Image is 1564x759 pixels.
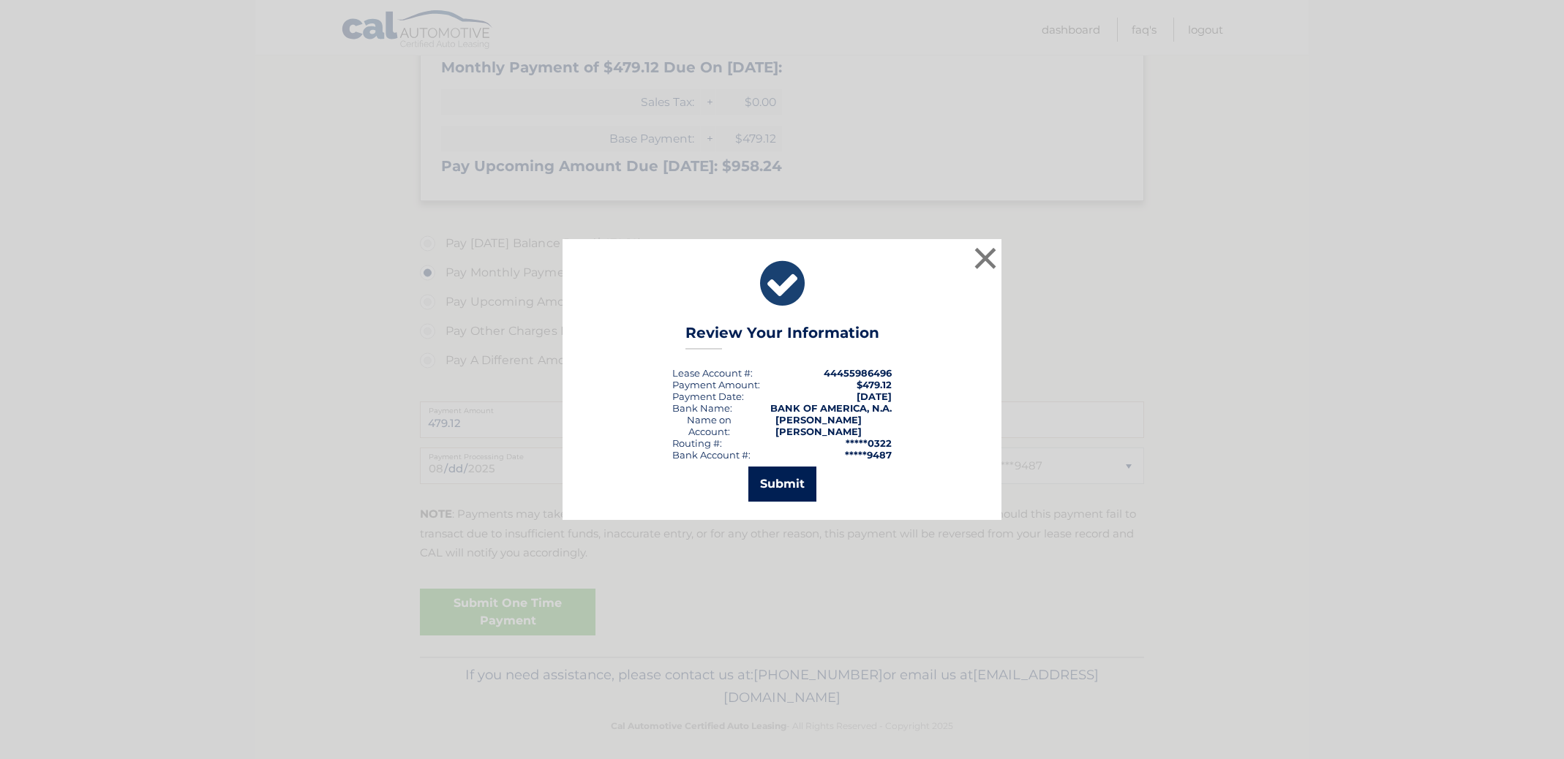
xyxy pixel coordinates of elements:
[685,324,879,350] h3: Review Your Information
[672,402,732,414] div: Bank Name:
[824,367,892,379] strong: 44455986496
[672,367,753,379] div: Lease Account #:
[672,390,744,402] div: :
[672,390,742,402] span: Payment Date
[770,402,892,414] strong: BANK OF AMERICA, N.A.
[857,379,892,390] span: $479.12
[775,414,862,437] strong: [PERSON_NAME] [PERSON_NAME]
[971,243,1000,273] button: ×
[672,437,722,449] div: Routing #:
[672,379,760,390] div: Payment Amount:
[857,390,892,402] span: [DATE]
[748,467,816,502] button: Submit
[672,449,751,461] div: Bank Account #:
[672,414,746,437] div: Name on Account:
